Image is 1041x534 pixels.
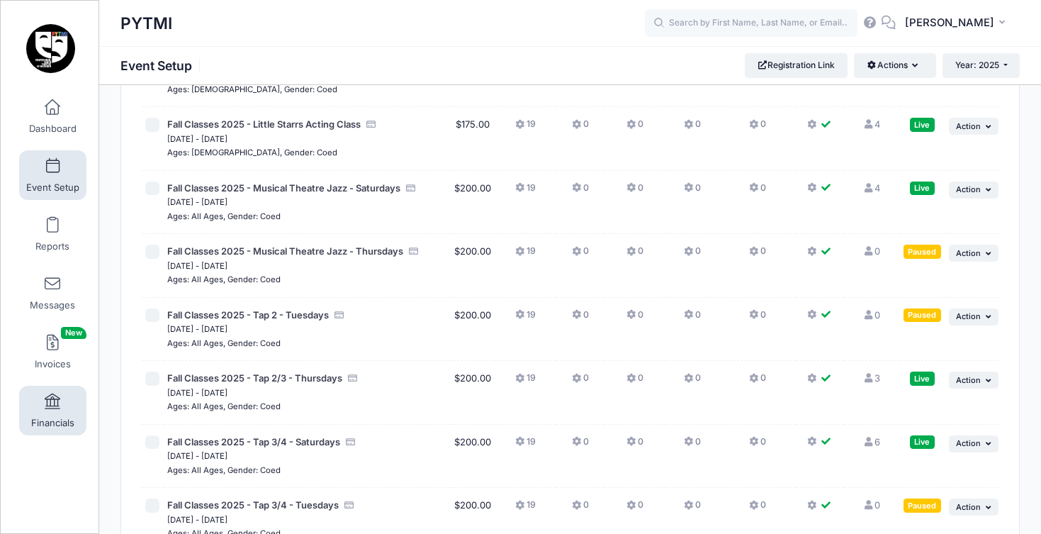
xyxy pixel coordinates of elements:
[684,435,701,456] button: 0
[749,372,766,392] button: 0
[905,15,994,30] span: [PERSON_NAME]
[345,438,356,447] i: Accepting Credit Card Payments
[684,182,701,202] button: 0
[749,182,766,202] button: 0
[904,499,941,512] div: Paused
[167,401,281,411] small: Ages: All Ages, Gender: Coed
[167,274,281,284] small: Ages: All Ages, Gender: Coed
[167,324,227,334] small: [DATE] - [DATE]
[749,308,766,329] button: 0
[167,118,361,130] span: Fall Classes 2025 - Little Starrs Acting Class
[515,372,536,392] button: 19
[684,499,701,519] button: 0
[949,245,998,262] button: Action
[120,58,204,73] h1: Event Setup
[19,150,86,200] a: Event Setup
[956,311,981,321] span: Action
[572,372,589,392] button: 0
[167,338,281,348] small: Ages: All Ages, Gender: Coed
[1,15,100,82] a: PYTMI
[749,118,766,138] button: 0
[626,118,643,138] button: 0
[949,435,998,452] button: Action
[626,182,643,202] button: 0
[863,245,880,257] a: 0
[749,245,766,265] button: 0
[515,182,536,202] button: 19
[684,245,701,265] button: 0
[450,425,495,489] td: $200.00
[910,435,935,449] div: Live
[450,171,495,235] td: $200.00
[515,118,536,138] button: 19
[35,358,71,370] span: Invoices
[167,261,227,271] small: [DATE] - [DATE]
[366,120,377,129] i: Accepting Credit Card Payments
[450,234,495,298] td: $200.00
[910,372,935,385] div: Live
[863,372,880,384] a: 3
[167,148,337,157] small: Ages: [DEMOGRAPHIC_DATA], Gender: Coed
[684,372,701,392] button: 0
[949,499,998,516] button: Action
[19,91,86,141] a: Dashboard
[167,388,227,398] small: [DATE] - [DATE]
[405,184,417,193] i: Accepting Credit Card Payments
[572,118,589,138] button: 0
[167,451,227,461] small: [DATE] - [DATE]
[863,499,880,511] a: 0
[645,9,857,38] input: Search by First Name, Last Name, or Email...
[626,245,643,265] button: 0
[896,7,1020,40] button: [PERSON_NAME]
[572,182,589,202] button: 0
[167,515,227,525] small: [DATE] - [DATE]
[26,182,79,194] span: Event Setup
[31,417,74,429] span: Financials
[626,308,643,329] button: 0
[167,84,337,94] small: Ages: [DEMOGRAPHIC_DATA], Gender: Coed
[167,465,281,475] small: Ages: All Ages, Gender: Coed
[572,435,589,456] button: 0
[949,182,998,199] button: Action
[956,184,981,194] span: Action
[167,197,227,207] small: [DATE] - [DATE]
[956,438,981,448] span: Action
[626,435,643,456] button: 0
[956,502,981,512] span: Action
[19,268,86,318] a: Messages
[904,245,941,258] div: Paused
[61,327,86,339] span: New
[515,308,536,329] button: 19
[29,123,77,135] span: Dashboard
[684,118,701,138] button: 0
[334,311,345,320] i: Accepting Credit Card Payments
[19,327,86,377] a: InvoicesNew
[749,499,766,519] button: 0
[956,375,981,385] span: Action
[910,182,935,195] div: Live
[956,121,981,131] span: Action
[949,308,998,326] button: Action
[955,60,999,70] span: Year: 2025
[344,501,355,510] i: Accepting Credit Card Payments
[626,499,643,519] button: 0
[956,248,981,258] span: Action
[167,499,339,511] span: Fall Classes 2025 - Tap 3/4 - Tuesdays
[167,436,340,447] span: Fall Classes 2025 - Tap 3/4 - Saturdays
[572,308,589,329] button: 0
[863,436,880,447] a: 6
[910,118,935,131] div: Live
[515,245,536,265] button: 19
[19,386,86,435] a: Financials
[863,118,880,130] a: 4
[863,182,880,194] a: 4
[749,435,766,456] button: 0
[167,182,400,194] span: Fall Classes 2025 - Musical Theatre Jazz - Saturdays
[35,240,69,252] span: Reports
[572,499,589,519] button: 0
[684,308,701,329] button: 0
[30,299,75,311] span: Messages
[904,308,941,322] div: Paused
[949,118,998,135] button: Action
[408,247,420,256] i: Accepting Credit Card Payments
